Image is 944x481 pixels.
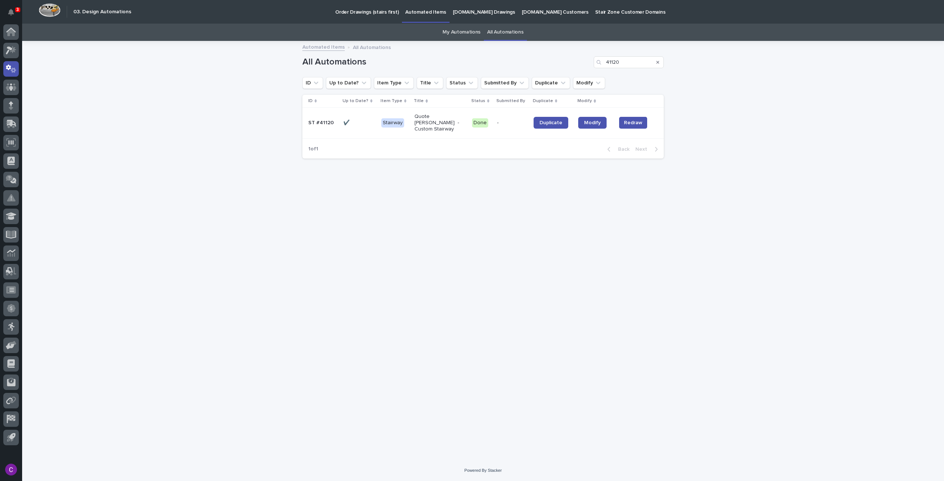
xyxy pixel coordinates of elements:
p: Item Type [381,97,402,105]
button: Notifications [3,4,19,20]
a: Powered By Stacker [464,468,502,473]
p: ID [308,97,313,105]
button: Next [632,146,664,153]
span: Next [635,147,652,152]
a: All Automations [487,24,523,41]
button: users-avatar [3,462,19,477]
p: ✔️ [343,118,351,126]
p: Status [471,97,485,105]
button: Back [601,146,632,153]
button: Up to Date? [326,77,371,89]
p: 1 of 1 [302,140,324,158]
p: Up to Date? [343,97,368,105]
p: Duplicate [533,97,553,105]
img: Workspace Logo [39,3,60,17]
a: Automated Items [302,42,345,51]
span: Back [614,147,629,152]
h2: 03. Design Automations [73,9,131,15]
div: Stairway [381,118,404,128]
a: Duplicate [534,117,568,129]
p: - [497,120,528,126]
div: Done [472,118,488,128]
span: Duplicate [539,120,562,125]
p: Modify [577,97,592,105]
button: Redraw [619,117,647,129]
button: Item Type [374,77,414,89]
span: Redraw [624,119,642,126]
input: Search [594,56,664,68]
button: Title [417,77,443,89]
p: Quote [PERSON_NAME] - Custom Stairway [414,114,461,132]
button: Status [446,77,478,89]
p: All Automations [353,43,391,51]
p: Submitted By [496,97,525,105]
button: Submitted By [481,77,529,89]
tr: ST #41120✔️✔️ StairwayQuote [PERSON_NAME] - Custom StairwayDone-DuplicateModifyRedraw [302,108,664,138]
span: Modify [584,120,601,125]
button: ID [302,77,323,89]
button: Duplicate [532,77,570,89]
button: Modify [573,77,605,89]
a: Modify [578,117,607,129]
h1: All Automations [302,57,591,67]
p: Title [414,97,424,105]
p: ST #41120 [308,120,337,126]
a: My Automations [442,24,480,41]
div: Notifications3 [9,9,19,21]
p: 3 [16,7,19,12]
